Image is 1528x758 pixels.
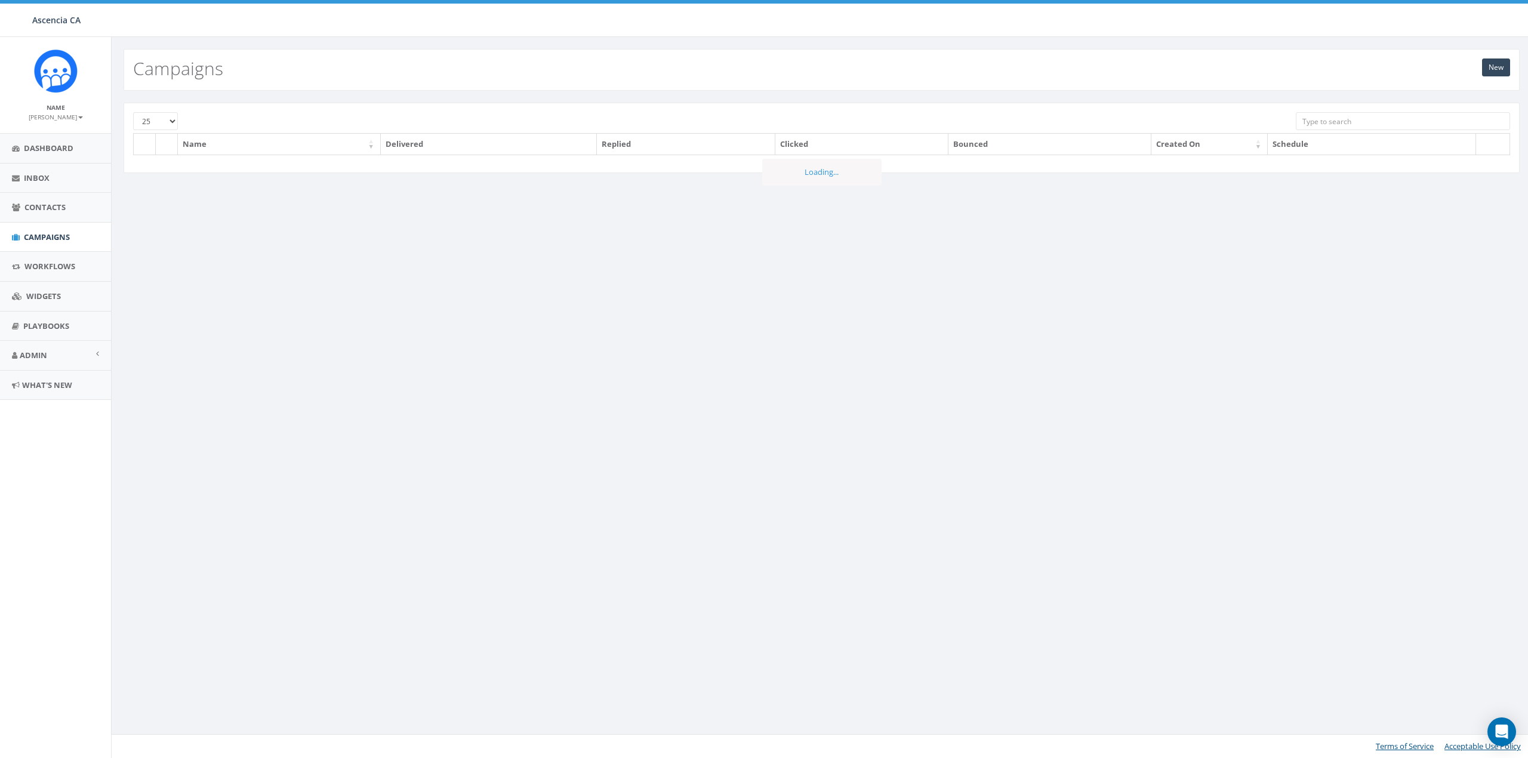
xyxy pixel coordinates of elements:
div: Open Intercom Messenger [1487,717,1516,746]
small: Name [47,103,65,112]
span: Contacts [24,202,66,212]
span: Widgets [26,291,61,301]
a: [PERSON_NAME] [29,111,83,122]
a: Terms of Service [1376,741,1434,751]
span: Admin [20,350,47,360]
th: Schedule [1268,134,1476,155]
span: What's New [22,380,72,390]
th: Bounced [948,134,1151,155]
th: Clicked [775,134,948,155]
span: Dashboard [24,143,73,153]
th: Created On [1151,134,1268,155]
a: Acceptable Use Policy [1444,741,1521,751]
span: Inbox [24,172,50,183]
img: Rally_Platform_Icon.png [33,49,78,94]
th: Delivered [381,134,597,155]
span: Campaigns [24,232,70,242]
span: Ascencia CA [32,14,81,26]
th: Replied [597,134,775,155]
h2: Campaigns [133,58,223,78]
a: New [1482,58,1510,76]
span: Workflows [24,261,75,272]
div: Loading... [762,159,882,186]
small: [PERSON_NAME] [29,113,83,121]
span: Playbooks [23,321,69,331]
th: Name [178,134,381,155]
input: Type to search [1296,112,1511,130]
